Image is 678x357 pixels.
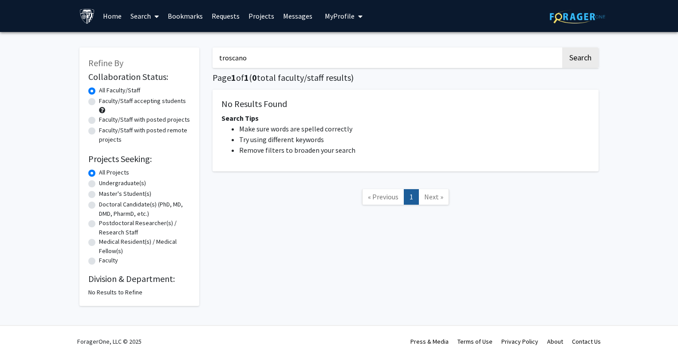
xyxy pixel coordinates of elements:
nav: Page navigation [213,180,599,216]
li: Remove filters to broaden your search [239,145,590,155]
a: Press & Media [410,337,449,345]
li: Try using different keywords [239,134,590,145]
span: 0 [252,72,257,83]
a: About [547,337,563,345]
h2: Collaboration Status: [88,71,190,82]
label: All Faculty/Staff [99,86,140,95]
label: Master's Student(s) [99,189,151,198]
label: Postdoctoral Researcher(s) / Research Staff [99,218,190,237]
label: Faculty [99,256,118,265]
label: Faculty/Staff with posted remote projects [99,126,190,144]
h1: Page of ( total faculty/staff results) [213,72,599,83]
a: Messages [279,0,317,32]
li: Make sure words are spelled correctly [239,123,590,134]
a: Home [99,0,126,32]
h2: Projects Seeking: [88,154,190,164]
a: Projects [244,0,279,32]
a: Privacy Policy [501,337,538,345]
label: All Projects [99,168,129,177]
span: Next » [424,192,443,201]
a: Next Page [418,189,449,205]
div: No Results to Refine [88,288,190,297]
input: Search Keywords [213,48,561,68]
h5: No Results Found [221,99,590,109]
span: 1 [231,72,236,83]
span: Refine By [88,57,123,68]
button: Search [562,48,599,68]
a: Requests [207,0,244,32]
a: Bookmarks [163,0,207,32]
span: Search Tips [221,114,259,123]
a: Search [126,0,163,32]
iframe: Chat [7,317,38,350]
label: Medical Resident(s) / Medical Fellow(s) [99,237,190,256]
label: Undergraduate(s) [99,178,146,188]
div: ForagerOne, LLC © 2025 [77,326,142,357]
img: ForagerOne Logo [550,10,605,24]
span: 1 [244,72,249,83]
a: Previous Page [362,189,404,205]
img: Johns Hopkins University Logo [79,8,95,24]
label: Faculty/Staff with posted projects [99,115,190,124]
label: Faculty/Staff accepting students [99,96,186,106]
a: 1 [404,189,419,205]
h2: Division & Department: [88,274,190,284]
a: Contact Us [572,337,601,345]
span: My Profile [325,12,355,20]
a: Terms of Use [457,337,493,345]
label: Doctoral Candidate(s) (PhD, MD, DMD, PharmD, etc.) [99,200,190,218]
span: « Previous [368,192,398,201]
